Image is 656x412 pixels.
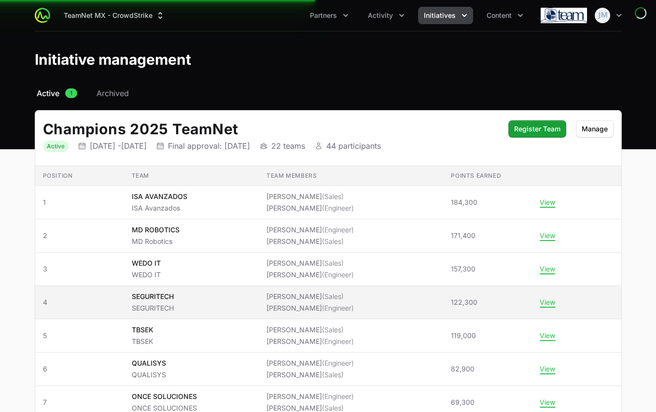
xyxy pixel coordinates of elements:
[266,292,354,301] li: [PERSON_NAME]
[595,8,610,23] img: Juan Manuel Zuleta
[266,370,354,380] li: [PERSON_NAME]
[481,7,529,24] button: Content
[97,87,129,99] span: Archived
[540,198,555,207] button: View
[35,87,79,99] a: Active1
[418,7,473,24] div: Initiatives menu
[43,198,116,207] span: 1
[418,7,473,24] button: Initiatives
[132,192,187,201] p: ISA AVANZADOS
[451,398,475,407] span: 69,300
[266,337,354,346] li: [PERSON_NAME]
[132,237,180,246] p: MD Robotics
[322,204,354,212] span: (Engineer)
[304,7,354,24] button: Partners
[322,292,344,300] span: (Sales)
[43,331,116,341] span: 5
[132,303,174,313] p: SEGURITECH
[541,6,587,25] img: TeamNet MX
[481,7,529,24] div: Content menu
[65,88,77,98] span: 1
[168,141,250,151] p: Final approval: [DATE]
[132,203,187,213] p: ISA Avanzados
[266,392,354,401] li: [PERSON_NAME]
[540,331,555,340] button: View
[451,364,475,374] span: 82,900
[322,359,354,367] span: (Engineer)
[322,226,354,234] span: (Engineer)
[322,370,344,379] span: (Sales)
[266,258,354,268] li: [PERSON_NAME]
[322,237,344,245] span: (Sales)
[443,166,532,186] th: Points earned
[576,120,614,138] button: Manage
[35,8,50,23] img: ActivitySource
[95,87,131,99] a: Archived
[43,364,116,374] span: 6
[58,7,171,24] button: TeamNet MX - CrowdStrike
[540,265,555,273] button: View
[451,264,475,274] span: 157,300
[487,11,512,20] span: Content
[424,11,456,20] span: Initiatives
[362,7,410,24] div: Activity menu
[35,87,622,99] nav: Initiative activity log navigation
[43,264,116,274] span: 3
[266,270,354,280] li: [PERSON_NAME]
[322,392,354,400] span: (Engineer)
[43,298,116,307] span: 4
[50,7,529,24] div: Main navigation
[451,331,476,341] span: 119,000
[266,225,354,235] li: [PERSON_NAME]
[451,298,477,307] span: 122,300
[90,141,147,151] p: [DATE] - [DATE]
[132,358,166,368] p: QUALISYS
[582,123,608,135] span: Manage
[132,392,197,401] p: ONCE SOLUCIONES
[43,120,499,138] h2: Champions 2025 TeamNet
[266,237,354,246] li: [PERSON_NAME]
[310,11,337,20] span: Partners
[451,231,475,241] span: 171,400
[132,370,166,380] p: QUALISYS
[35,166,124,186] th: Position
[266,192,354,201] li: [PERSON_NAME]
[451,198,477,207] span: 184,300
[43,231,116,241] span: 2
[322,404,344,412] span: (Sales)
[540,231,555,240] button: View
[326,141,381,151] p: 44 participants
[132,337,154,346] p: TBSEK
[132,292,174,301] p: SEGURITECH
[271,141,305,151] p: 22 teams
[508,120,566,138] button: Register Team
[322,259,344,267] span: (Sales)
[540,398,555,407] button: View
[322,192,344,200] span: (Sales)
[266,358,354,368] li: [PERSON_NAME]
[37,87,59,99] span: Active
[266,325,354,335] li: [PERSON_NAME]
[132,270,161,280] p: WEDO IT
[540,365,555,373] button: View
[304,7,354,24] div: Partners menu
[35,51,191,68] h1: Initiative management
[362,7,410,24] button: Activity
[368,11,393,20] span: Activity
[540,298,555,307] button: View
[43,398,116,407] span: 7
[322,270,354,279] span: (Engineer)
[322,304,354,312] span: (Engineer)
[266,203,354,213] li: [PERSON_NAME]
[58,7,171,24] div: Supplier switch menu
[514,123,560,135] span: Register Team
[259,166,443,186] th: Team members
[132,258,161,268] p: WEDO IT
[322,337,354,345] span: (Engineer)
[124,166,259,186] th: Team
[132,225,180,235] p: MD ROBOTICS
[266,303,354,313] li: [PERSON_NAME]
[322,326,344,334] span: (Sales)
[132,325,154,335] p: TBSEK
